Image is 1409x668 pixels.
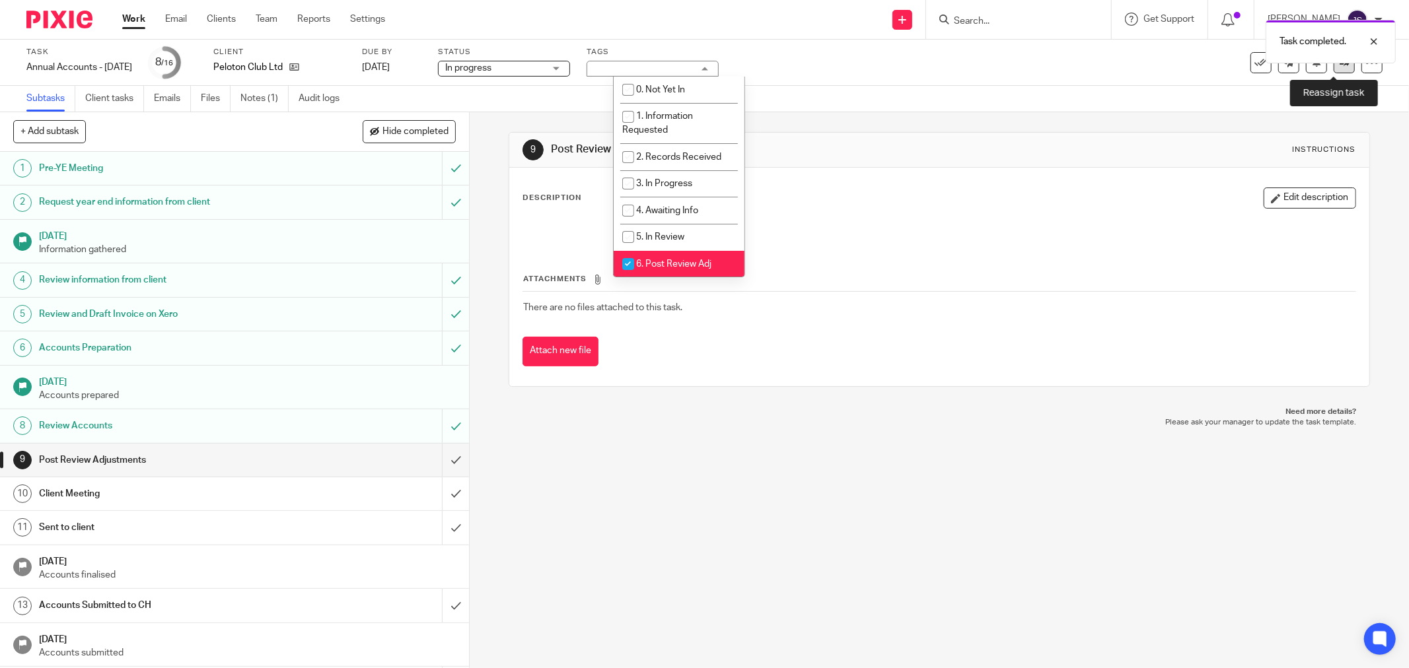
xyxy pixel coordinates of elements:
[39,192,299,212] h1: Request year end information from client
[240,86,289,112] a: Notes (1)
[39,595,299,615] h1: Accounts Submitted to CH
[165,13,187,26] a: Email
[350,13,385,26] a: Settings
[39,270,299,290] h1: Review information from client
[587,47,719,57] label: Tags
[156,55,174,70] div: 8
[39,646,456,659] p: Accounts submitted
[13,271,32,290] div: 4
[39,630,456,646] h1: [DATE]
[39,552,456,568] h1: [DATE]
[522,417,1357,428] p: Please ask your manager to update the task template.
[162,59,174,67] small: /16
[382,127,449,137] span: Hide completed
[39,158,299,178] h1: Pre-YE Meeting
[39,304,299,324] h1: Review and Draft Invoice on Xero
[523,303,682,312] span: There are no files attached to this task.
[523,337,598,366] button: Attach new file
[636,259,711,269] span: 6. Post Review Adj
[636,232,684,242] span: 5. In Review
[256,13,277,26] a: Team
[154,86,191,112] a: Emails
[622,112,693,135] span: 1. Information Requested
[39,338,299,358] h1: Accounts Preparation
[636,206,698,215] span: 4. Awaiting Info
[39,450,299,470] h1: Post Review Adjustments
[13,305,32,323] div: 5
[13,417,32,435] div: 8
[39,518,299,537] h1: Sent to client
[299,86,349,112] a: Audit logs
[13,193,32,212] div: 2
[26,11,92,28] img: Pixie
[122,13,145,26] a: Work
[213,61,283,74] p: Peloton Club Ltd
[207,13,236,26] a: Clients
[551,143,968,156] h1: Post Review Adjustments
[39,372,456,389] h1: [DATE]
[523,275,587,283] span: Attachments
[13,484,32,503] div: 10
[13,120,86,143] button: + Add subtask
[297,13,330,26] a: Reports
[1264,187,1356,209] button: Edit description
[362,47,421,57] label: Due by
[1293,145,1356,155] div: Instructions
[39,416,299,436] h1: Review Accounts
[213,47,345,57] label: Client
[522,407,1357,417] p: Need more details?
[13,597,32,615] div: 13
[13,339,32,357] div: 6
[39,568,456,582] p: Accounts finalised
[523,139,544,160] div: 9
[26,61,132,74] div: Annual Accounts - [DATE]
[26,86,75,112] a: Subtasks
[636,85,685,94] span: 0. Not Yet In
[85,86,144,112] a: Client tasks
[362,63,390,72] span: [DATE]
[26,47,132,57] label: Task
[445,63,491,73] span: In progress
[523,193,581,203] p: Description
[39,226,456,243] h1: [DATE]
[1347,9,1368,30] img: svg%3E
[26,61,132,74] div: Annual Accounts - February 2025
[39,484,299,504] h1: Client Meeting
[1280,35,1346,48] p: Task completed.
[39,389,456,402] p: Accounts prepared
[438,47,570,57] label: Status
[39,243,456,256] p: Information gathered
[13,159,32,178] div: 1
[363,120,456,143] button: Hide completed
[636,152,721,162] span: 2. Records Received
[201,86,231,112] a: Files
[636,179,692,188] span: 3. In Progress
[13,451,32,469] div: 9
[13,518,32,537] div: 11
